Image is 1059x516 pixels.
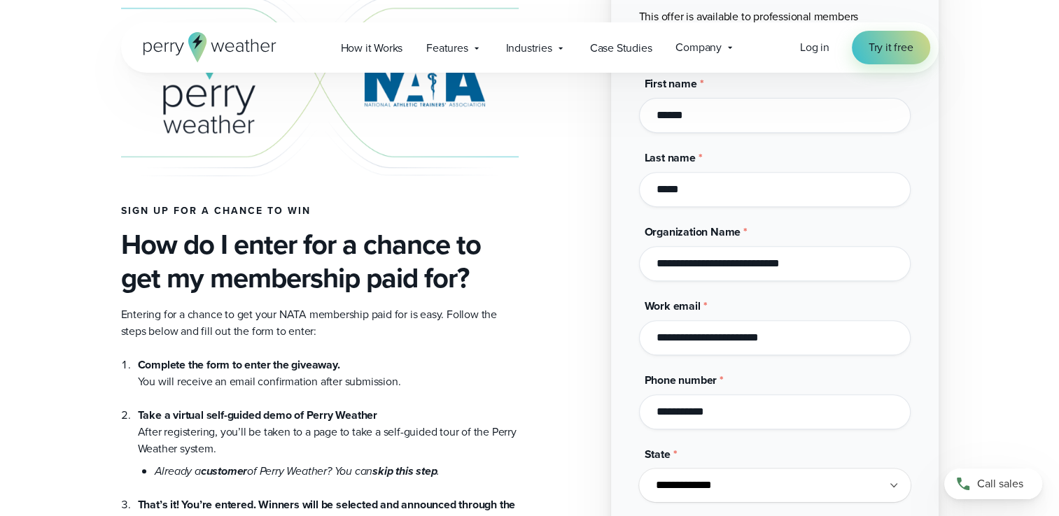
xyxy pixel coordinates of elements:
span: Features [426,40,468,57]
a: How it Works [329,34,415,62]
em: Already a of Perry Weather? You can . [155,463,440,479]
li: After registering, you’ll be taken to a page to take a self-guided tour of the Perry Weather system. [138,390,519,480]
strong: Complete the form to enter the giveaway. [138,357,340,373]
span: Company [675,39,722,56]
span: Case Studies [590,40,652,57]
span: How it Works [341,40,403,57]
span: Log in [800,39,829,55]
strong: Take a virtual self-guided demo of Perry Weather [138,407,377,423]
span: Try it free [869,39,913,56]
span: State [645,446,671,462]
span: Industries [506,40,552,57]
a: Case Studies [578,34,664,62]
span: Phone number [645,372,717,388]
span: Organization Name [645,224,741,240]
a: Log in [800,39,829,56]
span: Last name [645,150,696,166]
a: Try it free [852,31,930,64]
span: Work email [645,298,701,314]
strong: customer [201,463,247,479]
h4: Sign up for a chance to win [121,206,519,217]
h3: How do I enter for a chance to get my membership paid for? [121,228,519,295]
li: You will receive an email confirmation after submission. [138,357,519,390]
a: Call sales [944,468,1042,499]
span: First name [645,76,697,92]
span: Call sales [977,475,1023,492]
strong: skip this step [372,463,437,479]
p: Entering for a chance to get your NATA membership paid for is easy. Follow the steps below and fi... [121,306,519,340]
